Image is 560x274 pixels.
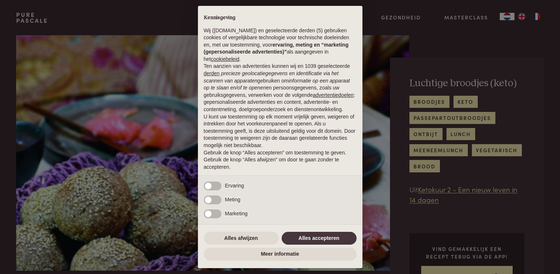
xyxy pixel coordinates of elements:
button: Meer informatie [204,248,357,261]
strong: ervaring, meting en “marketing (gepersonaliseerde advertenties)” [204,42,348,55]
em: informatie op een apparaat op te slaan en/of te openen [204,78,350,91]
p: Ten aanzien van advertenties kunnen wij en 1039 geselecteerde gebruiken om en persoonsgegevens, z... [204,63,357,113]
button: derden [204,70,220,77]
button: Alles afwijzen [204,232,279,245]
p: Gebruik de knop “Alles accepteren” om toestemming te geven. Gebruik de knop “Alles afwijzen” om d... [204,149,357,171]
button: advertentiedoelen [313,92,354,99]
button: Alles accepteren [282,232,357,245]
em: precieze geolocatiegegevens en identificatie via het scannen van apparaten [204,70,339,84]
span: Meting [225,197,241,202]
span: Ervaring [225,183,244,189]
p: U kunt uw toestemming op elk moment vrijelijk geven, weigeren of intrekken door het voorkeurenpan... [204,113,357,149]
h2: Kennisgeving [204,15,357,21]
p: Wij ([DOMAIN_NAME]) en geselecteerde derden (5) gebruiken cookies of vergelijkbare technologie vo... [204,27,357,63]
a: cookiebeleid [211,56,239,62]
span: Marketing [225,211,248,216]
